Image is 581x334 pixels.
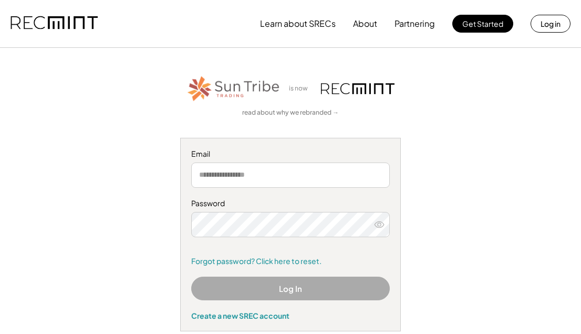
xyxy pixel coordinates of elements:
button: Get Started [452,15,513,33]
button: Partnering [395,13,435,34]
div: Email [191,149,390,159]
img: STT_Horizontal_Logo%2B-%2BColor.png [186,74,281,103]
div: Password [191,198,390,209]
button: Log In [191,277,390,300]
img: recmint-logotype%403x.png [11,6,98,42]
a: read about why we rebranded → [242,108,339,117]
div: Create a new SREC account [191,311,390,320]
button: Learn about SRECs [260,13,336,34]
a: Forgot password? Click here to reset. [191,256,390,267]
button: About [353,13,377,34]
img: recmint-logotype%403x.png [321,83,395,94]
div: is now [286,84,316,93]
button: Log in [531,15,570,33]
